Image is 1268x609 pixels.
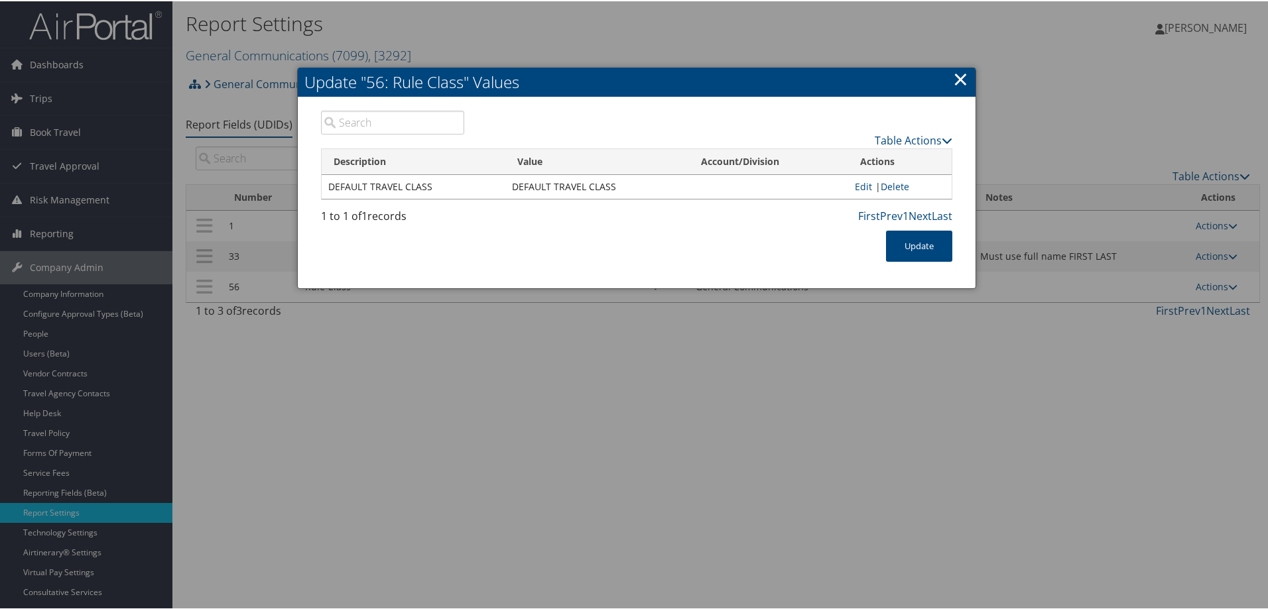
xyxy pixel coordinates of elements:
[932,207,952,222] a: Last
[689,148,848,174] th: Account/Division: activate to sort column ascending
[858,207,880,222] a: First
[322,174,505,197] td: DEFAULT TRAVEL CLASS
[886,229,952,260] button: Update
[322,148,505,174] th: Description: activate to sort column descending
[361,207,367,222] span: 1
[505,174,689,197] td: DEFAULT TRAVEL CLASS
[953,64,968,91] a: ×
[855,179,872,192] a: Edit
[909,207,932,222] a: Next
[875,132,952,146] a: Table Actions
[321,109,464,133] input: Search
[321,207,464,229] div: 1 to 1 of records
[903,207,909,222] a: 1
[848,174,952,197] td: |
[848,148,952,174] th: Actions
[881,179,909,192] a: Delete
[298,66,976,95] h2: Update "56: Rule Class" Values
[505,148,689,174] th: Value: activate to sort column ascending
[880,207,903,222] a: Prev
